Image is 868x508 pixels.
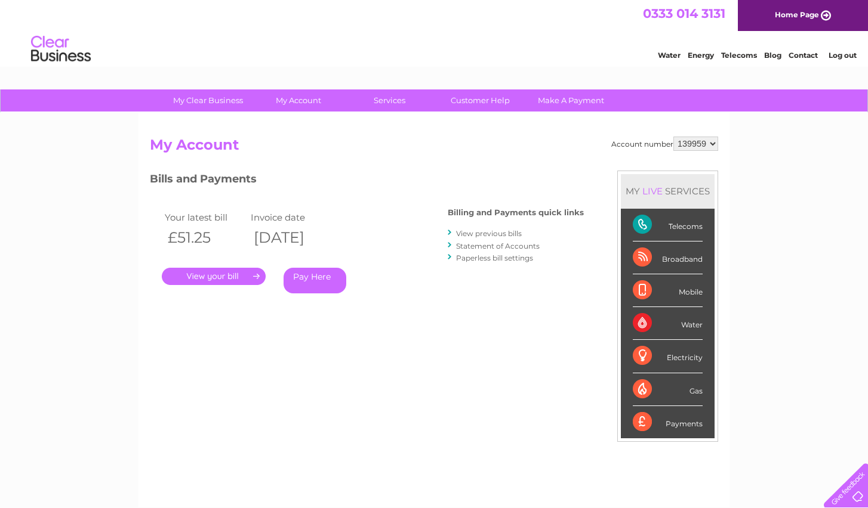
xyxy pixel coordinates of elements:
a: Contact [789,51,818,60]
div: LIVE [640,185,665,197]
div: Account number [611,137,718,151]
img: logo.png [30,31,91,67]
a: Paperless bill settings [456,253,533,262]
div: Mobile [633,274,703,307]
h3: Bills and Payments [150,171,584,191]
a: Energy [688,51,714,60]
th: £51.25 [162,225,248,250]
th: [DATE] [248,225,334,250]
div: Payments [633,406,703,438]
a: Make A Payment [522,89,620,111]
td: Your latest bill [162,209,248,225]
a: Pay Here [284,268,346,293]
a: Water [658,51,681,60]
a: . [162,268,266,285]
div: Water [633,307,703,340]
div: Telecoms [633,209,703,241]
div: Gas [633,373,703,406]
div: Broadband [633,241,703,274]
td: Invoice date [248,209,334,225]
a: Log out [829,51,857,60]
a: My Clear Business [159,89,257,111]
h2: My Account [150,137,718,159]
h4: Billing and Payments quick links [448,208,584,217]
a: Statement of Accounts [456,241,540,250]
a: Blog [764,51,781,60]
a: Telecoms [721,51,757,60]
a: 0333 014 3131 [643,6,725,21]
div: Electricity [633,340,703,373]
a: Services [340,89,439,111]
div: MY SERVICES [621,174,715,208]
a: My Account [250,89,348,111]
a: Customer Help [431,89,530,111]
div: Clear Business is a trading name of Verastar Limited (registered in [GEOGRAPHIC_DATA] No. 3667643... [153,7,717,58]
a: View previous bills [456,229,522,238]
